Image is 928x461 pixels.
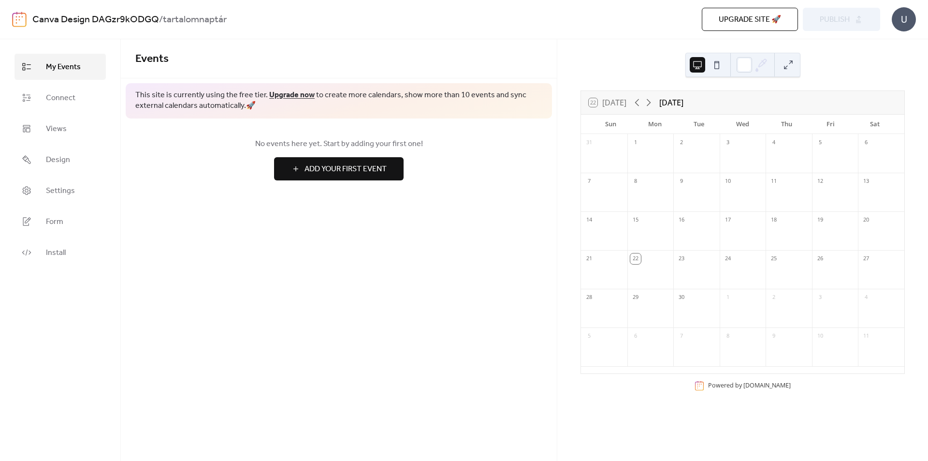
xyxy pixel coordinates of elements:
[677,115,721,134] div: Tue
[861,176,871,187] div: 13
[584,331,594,342] div: 5
[719,14,781,26] span: Upgrade site 🚀
[633,115,677,134] div: Mon
[630,331,641,342] div: 6
[708,381,791,389] div: Powered by
[14,116,106,142] a: Views
[815,215,826,225] div: 19
[14,208,106,235] a: Form
[14,178,106,204] a: Settings
[892,7,916,31] div: U
[723,331,733,342] div: 8
[135,138,542,150] span: No events here yet. Start by adding your first one!
[815,176,826,187] div: 12
[630,253,641,264] div: 22
[702,8,798,31] button: Upgrade site 🚀
[46,247,66,259] span: Install
[630,137,641,148] div: 1
[815,331,826,342] div: 10
[584,176,594,187] div: 7
[676,137,687,148] div: 2
[861,137,871,148] div: 6
[723,292,733,303] div: 1
[46,185,75,197] span: Settings
[14,239,106,266] a: Install
[861,253,871,264] div: 27
[768,137,779,148] div: 4
[676,176,687,187] div: 9
[14,54,106,80] a: My Events
[768,292,779,303] div: 2
[46,92,75,104] span: Connect
[861,331,871,342] div: 11
[723,253,733,264] div: 24
[676,253,687,264] div: 23
[584,137,594,148] div: 31
[584,253,594,264] div: 21
[768,331,779,342] div: 9
[46,61,81,73] span: My Events
[135,157,542,180] a: Add Your First Event
[815,292,826,303] div: 3
[768,215,779,225] div: 18
[676,215,687,225] div: 16
[304,164,387,175] span: Add Your First Event
[853,115,897,134] div: Sat
[815,253,826,264] div: 26
[269,88,315,103] a: Upgrade now
[12,12,27,27] img: logo
[46,123,67,135] span: Views
[274,157,404,180] button: Add Your First Event
[14,147,106,173] a: Design
[723,137,733,148] div: 3
[135,90,542,112] span: This site is currently using the free tier. to create more calendars, show more than 10 events an...
[46,154,70,166] span: Design
[815,137,826,148] div: 5
[630,215,641,225] div: 15
[589,115,633,134] div: Sun
[676,292,687,303] div: 30
[584,215,594,225] div: 14
[32,11,159,29] a: Canva Design DAGzr9kODGQ
[630,292,641,303] div: 29
[723,176,733,187] div: 10
[630,176,641,187] div: 8
[159,11,163,29] b: /
[861,215,871,225] div: 20
[765,115,809,134] div: Thu
[723,215,733,225] div: 17
[659,97,683,108] div: [DATE]
[676,331,687,342] div: 7
[46,216,63,228] span: Form
[809,115,853,134] div: Fri
[163,11,227,29] b: tartalomnaptár
[861,292,871,303] div: 4
[14,85,106,111] a: Connect
[743,381,791,389] a: [DOMAIN_NAME]
[768,253,779,264] div: 25
[135,48,169,70] span: Events
[768,176,779,187] div: 11
[721,115,765,134] div: Wed
[584,292,594,303] div: 28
